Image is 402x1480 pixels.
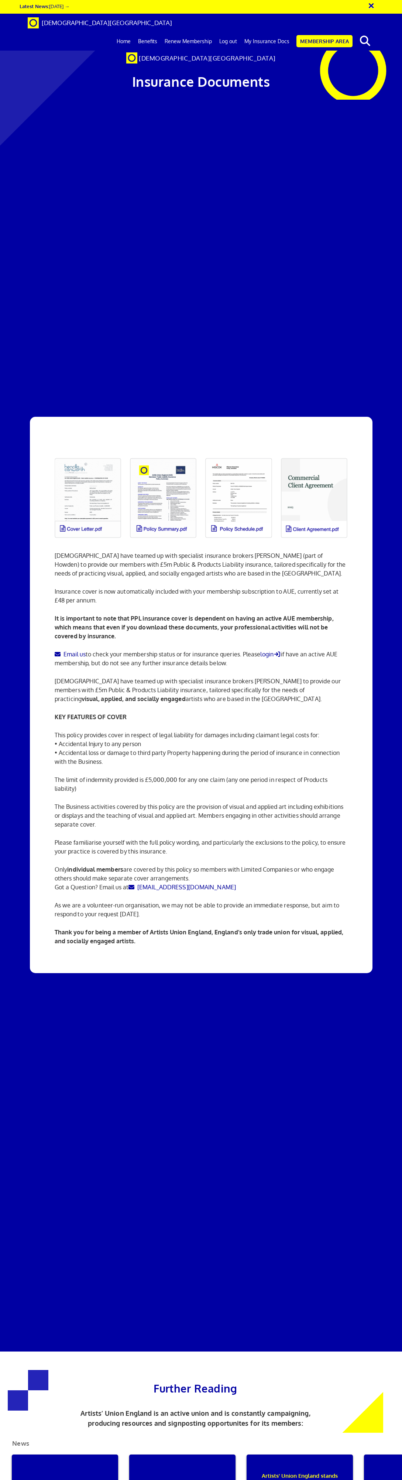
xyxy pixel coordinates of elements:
span: [DEMOGRAPHIC_DATA][GEOGRAPHIC_DATA] [139,54,276,62]
a: Membership Area [296,35,353,47]
a: My Insurance Docs [241,32,293,51]
a: Email us [55,650,86,658]
a: Home [113,32,134,51]
p: to check your membership status or for insurance queries. Please if have an active AUE membership... [55,650,347,667]
span: Further Reading [154,1382,237,1395]
span: [DEMOGRAPHIC_DATA][GEOGRAPHIC_DATA] [42,19,172,27]
strong: visual, applied, and socially engaged [82,695,186,703]
a: [EMAIL_ADDRESS][DOMAIN_NAME] [128,883,236,891]
button: search [354,33,377,49]
b: It is important to note that PPL insurance cover is dependent on having an active AUE membership,... [55,615,334,640]
p: Only are covered by this policy so members with Limited Companies or who engage others should mak... [55,865,347,892]
strong: Latest News: [20,3,49,9]
b: Thank you for being a member of Artists Union England, England’s only trade union for visual, app... [55,928,343,945]
p: The limit of indemnity provided is £5,000,000 for any one claim (any one period in respect of Pro... [55,775,347,793]
p: As we are a volunteer-run organisation, we may not be able to provide an immediate response, but ... [55,901,347,918]
a: Brand [DEMOGRAPHIC_DATA][GEOGRAPHIC_DATA] [22,14,178,32]
span: Insurance Documents [132,73,270,90]
p: [DEMOGRAPHIC_DATA] have teamed up with specialist insurance brokers [PERSON_NAME] (part of Howden... [55,542,347,578]
a: Renew Membership [161,32,216,51]
p: Insurance cover is now automatically included with your membership subscription to AUE, currently... [55,587,347,605]
a: Latest News:[DATE] → [20,3,69,9]
strong: KEY FEATURES OF COVER [55,713,127,721]
a: Log out [216,32,241,51]
a: login [260,650,281,658]
strong: individual members [67,866,123,873]
p: Please familiarise yourself with the full policy wording, and particularly the exclusions to the ... [55,838,347,856]
p: The Business activities covered by this policy are the provision of visual and applied art includ... [55,802,347,829]
p: Artists’ Union England is an active union and is constantly campaigning, producing resources and ... [75,1408,316,1428]
p: [DEMOGRAPHIC_DATA] have teamed up with specialist insurance brokers [PERSON_NAME] to provide our ... [55,677,347,703]
a: Benefits [134,32,161,51]
p: This policy provides cover in respect of legal liability for damages including claimant legal cos... [55,731,347,766]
